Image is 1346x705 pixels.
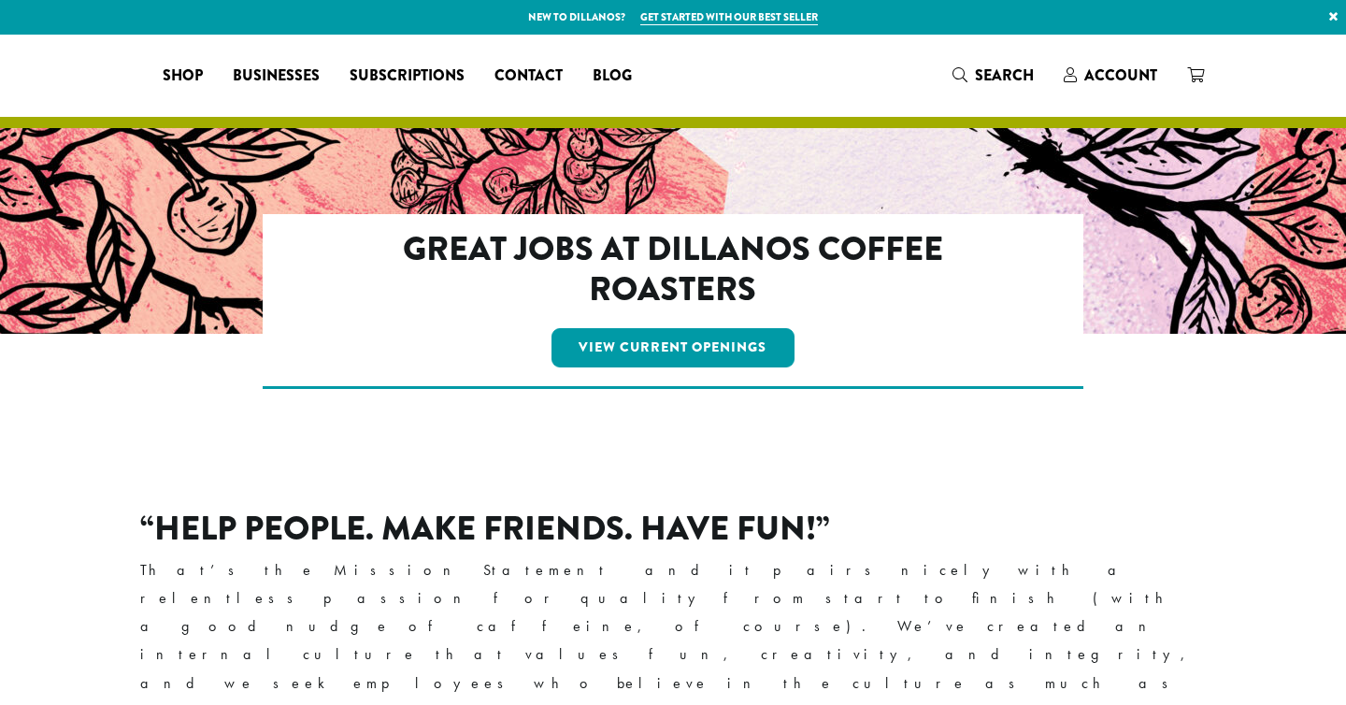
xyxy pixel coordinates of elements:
[233,65,320,88] span: Businesses
[938,60,1049,91] a: Search
[640,9,818,25] a: Get started with our best seller
[593,65,632,88] span: Blog
[975,65,1034,86] span: Search
[350,65,465,88] span: Subscriptions
[494,65,563,88] span: Contact
[1084,65,1157,86] span: Account
[551,328,795,367] a: View Current Openings
[344,229,1003,309] h2: Great Jobs at Dillanos Coffee Roasters
[140,509,1206,549] h2: “Help People. Make Friends. Have Fun!”
[148,61,218,91] a: Shop
[163,65,203,88] span: Shop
